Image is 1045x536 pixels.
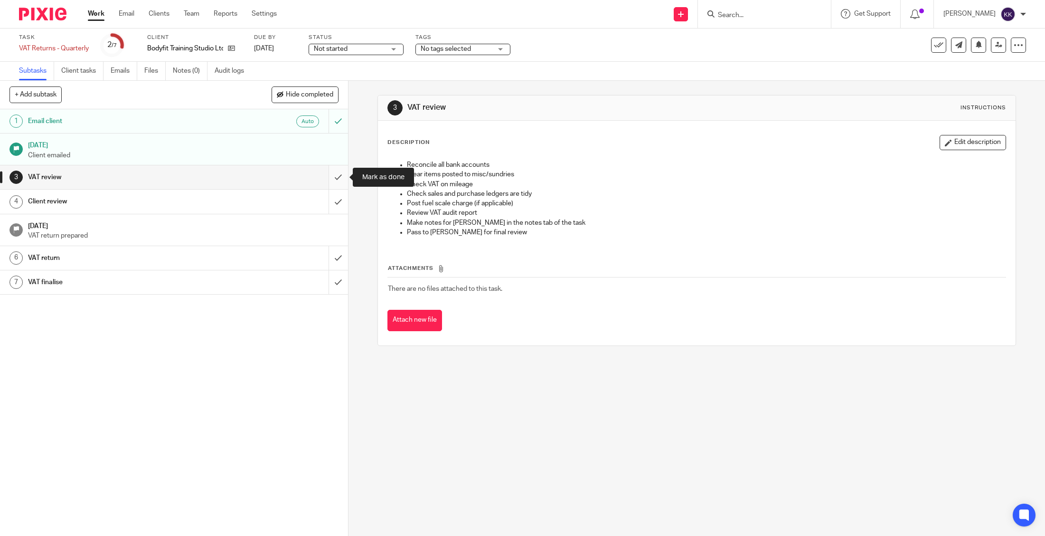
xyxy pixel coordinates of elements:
input: Search [717,11,802,20]
img: Pixie [19,8,66,20]
img: svg%3E [1000,7,1016,22]
span: [DATE] [254,45,274,52]
span: There are no files attached to this task. [388,286,502,292]
span: Hide completed [286,91,333,99]
p: VAT return prepared [28,231,339,240]
button: Hide completed [272,86,339,103]
a: Work [88,9,104,19]
small: /7 [112,43,117,48]
div: Auto [296,115,319,127]
a: Settings [252,9,277,19]
label: Task [19,34,89,41]
div: 7 [9,276,23,289]
a: Subtasks [19,62,54,80]
h1: VAT finalise [28,275,222,289]
p: Post fuel scale charge (if applicable) [407,199,1006,208]
a: Files [144,62,166,80]
p: Client emailed [28,151,339,160]
a: Email [119,9,134,19]
a: Notes (0) [173,62,207,80]
div: VAT Returns - Quarterly [19,44,89,53]
p: Pass to [PERSON_NAME] for final review [407,228,1006,237]
a: Audit logs [215,62,251,80]
span: No tags selected [421,46,471,52]
div: 6 [9,251,23,265]
p: Clear items posted to misc/sundries [407,170,1006,179]
p: Review VAT audit report [407,208,1006,218]
h1: [DATE] [28,219,339,231]
h1: VAT review [407,103,717,113]
a: Team [184,9,199,19]
div: 3 [387,100,403,115]
button: + Add subtask [9,86,62,103]
span: Attachments [388,266,433,271]
h1: Client review [28,194,222,209]
label: Due by [254,34,297,41]
h1: VAT return [28,251,222,265]
div: 3 [9,171,23,184]
p: Bodyfit Training Studio Ltd [147,44,223,53]
a: Reports [214,9,237,19]
h1: [DATE] [28,138,339,150]
div: 2 [107,39,117,50]
button: Edit description [940,135,1006,150]
a: Clients [149,9,169,19]
p: Check VAT on mileage [407,180,1006,189]
p: Make notes for [PERSON_NAME] in the notes tab of the task [407,218,1006,228]
p: Reconcile all bank accounts [407,160,1006,170]
p: Description [387,139,430,146]
div: 1 [9,115,23,128]
h1: VAT review [28,170,222,184]
h1: Email client [28,114,222,128]
label: Status [309,34,404,41]
span: Get Support [854,10,891,17]
label: Tags [415,34,510,41]
div: 4 [9,195,23,209]
p: Check sales and purchase ledgers are tidy [407,189,1006,199]
p: [PERSON_NAME] [943,9,996,19]
div: Instructions [960,104,1006,112]
a: Emails [111,62,137,80]
button: Attach new file [387,310,442,331]
a: Client tasks [61,62,104,80]
label: Client [147,34,242,41]
span: Not started [314,46,348,52]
